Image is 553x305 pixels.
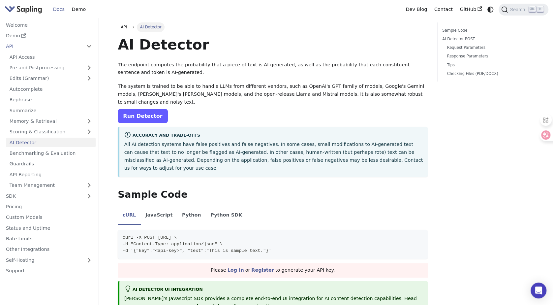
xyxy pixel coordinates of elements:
[6,84,96,94] a: Autocomplete
[251,267,274,273] a: Register
[499,4,548,16] button: Search (Ctrl+K)
[68,4,89,15] a: Demo
[124,286,423,293] div: AI Detector UI integration
[447,53,529,59] a: Response Parameters
[123,248,271,253] span: -d '{"key":"<api-key>", "text":"This is sample text."}'
[206,207,247,225] li: Python SDK
[137,22,165,32] span: AI Detector
[118,61,428,77] p: The endpoint computes the probability that a piece of text is AI-generated, as well as the probab...
[6,181,96,190] a: Team Management
[228,267,244,273] a: Log In
[124,131,423,139] div: Accuracy and Trade-offs
[447,45,529,51] a: Request Parameters
[431,4,456,15] a: Contact
[537,6,543,12] kbd: K
[6,170,96,179] a: API Reporting
[6,74,96,83] a: Edits (Grammar)
[2,42,82,51] a: API
[402,4,430,15] a: Dev Blog
[447,71,529,77] a: Checking Files (PDF/DOCX)
[118,83,428,106] p: The system is trained to be able to handle LLMs from different vendors, such as OpenAI's GPT fami...
[6,149,96,158] a: Benchmarking & Evaluation
[2,234,96,244] a: Rate Limits
[6,127,96,137] a: Scoring & Classification
[486,5,495,14] button: Switch between dark and light mode (currently system mode)
[118,22,428,32] nav: Breadcrumbs
[118,22,130,32] a: API
[82,191,96,201] button: Expand sidebar category 'SDK'
[6,63,96,73] a: Pre and Postprocessing
[6,138,96,147] a: AI Detector
[118,189,428,201] h2: Sample Code
[118,263,428,278] div: Please or to generate your API key.
[508,7,529,12] span: Search
[6,106,96,115] a: Summarize
[6,159,96,169] a: Guardrails
[6,52,96,62] a: API Access
[118,36,428,53] h1: AI Detector
[5,5,42,14] img: Sapling.ai
[2,255,96,265] a: Self-Hosting
[123,242,223,247] span: -H "Content-Type: application/json" \
[2,223,96,233] a: Status and Uptime
[123,235,177,240] span: curl -X POST [URL] \
[442,36,532,42] a: AI Detector POST
[442,27,532,34] a: Sample Code
[118,207,140,225] li: cURL
[6,117,96,126] a: Memory & Retrieval
[82,42,96,51] button: Collapse sidebar category 'API'
[456,4,485,15] a: GitHub
[2,213,96,222] a: Custom Models
[2,245,96,254] a: Other Integrations
[531,283,546,298] div: Open Intercom Messenger
[6,95,96,105] a: Rephrase
[124,141,423,172] p: All AI detection systems have false positives and false negatives. In some cases, small modificat...
[5,5,45,14] a: Sapling.ai
[2,31,96,41] a: Demo
[118,109,168,123] a: Run Detector
[177,207,206,225] li: Python
[2,191,82,201] a: SDK
[141,207,177,225] li: JavaScript
[447,62,529,68] a: Tips
[2,266,96,276] a: Support
[2,20,96,30] a: Welcome
[2,202,96,212] a: Pricing
[121,25,127,29] span: API
[49,4,68,15] a: Docs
